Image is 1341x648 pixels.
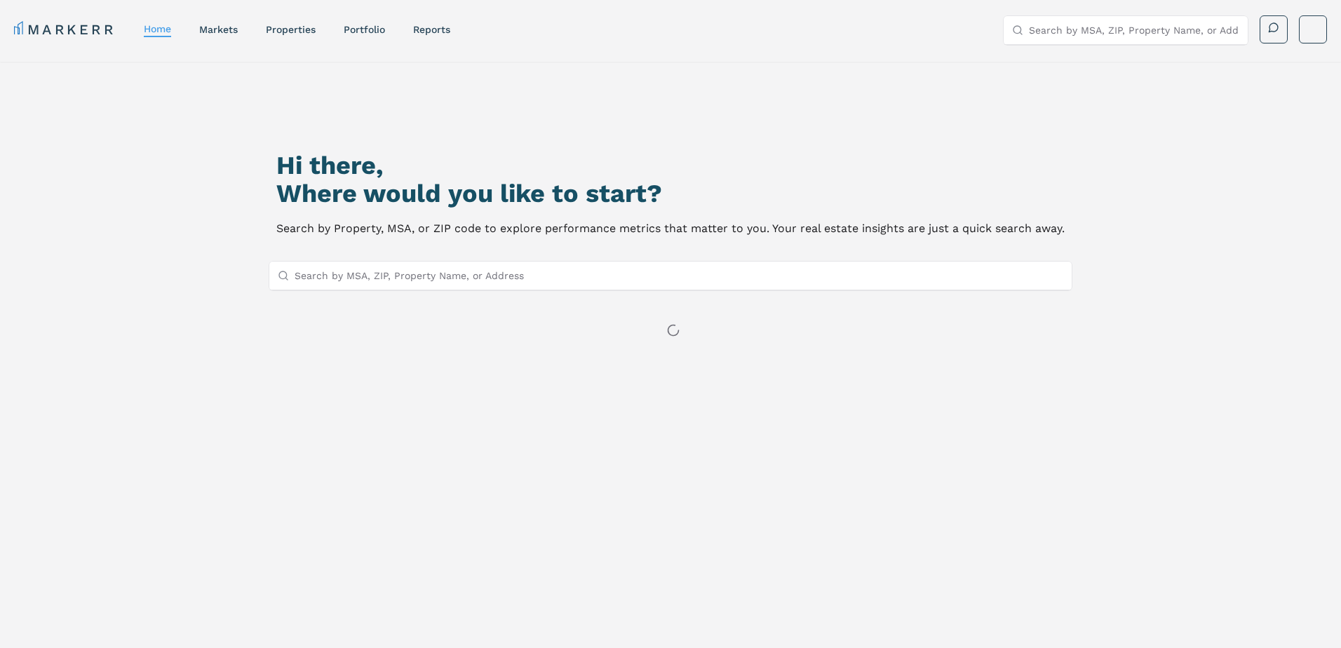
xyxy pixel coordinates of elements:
[144,23,171,34] a: home
[344,24,385,35] a: Portfolio
[276,151,1065,180] h1: Hi there,
[266,24,316,35] a: properties
[413,24,450,35] a: reports
[295,262,1063,290] input: Search by MSA, ZIP, Property Name, or Address
[199,24,238,35] a: markets
[276,180,1065,208] h2: Where would you like to start?
[14,20,116,39] a: MARKERR
[276,219,1065,238] p: Search by Property, MSA, or ZIP code to explore performance metrics that matter to you. Your real...
[1029,16,1239,44] input: Search by MSA, ZIP, Property Name, or Address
